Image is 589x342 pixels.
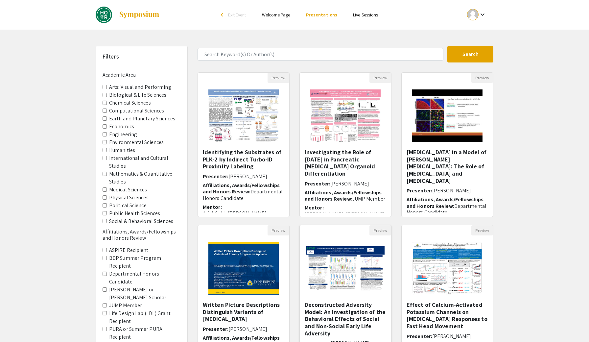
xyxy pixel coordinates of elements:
[202,83,285,149] img: <p>Identifying the Substrates of PLK-2 by Indirect Turbo-ID Proximity Labeling </p>
[268,225,289,235] button: Preview
[96,7,160,23] a: DREAMS: Fall 2024
[268,73,289,83] button: Preview
[305,149,386,177] h5: Investigating the Role of [DATE] in Pancreatic [MEDICAL_DATA] Organoid Differentiation
[103,229,181,241] h6: Affiliations, Awards/Fellowships and Honors Review
[407,187,488,194] h6: Presenter:
[460,7,493,22] button: Expand account dropdown
[109,154,181,170] label: International and Cultural Studies
[305,204,324,211] span: Mentor:
[109,309,181,325] label: Life Design Lab (LDL) Grant Recipient
[109,217,173,225] label: Social & Behavioral Sciences
[109,186,147,194] label: Medical Sciences
[406,235,489,301] img: <p>Effect of Calcium-Activated Potassium Channels on Vestibular Nerve Responses to Fast Head Move...
[407,149,488,184] h5: [MEDICAL_DATA] in a Model of [PERSON_NAME][MEDICAL_DATA]: The Role of [MEDICAL_DATA] and [MEDICAL...
[103,53,119,60] h5: Filters
[407,333,488,339] h6: Presenter:
[109,107,164,115] label: Computational Sciences
[203,188,283,201] span: Departmental Honors Candidate
[109,202,147,209] label: Political Science
[109,170,181,186] label: Mathematics & Quantitative Studies
[198,72,290,217] div: Open Presentation <p>Identifying the Substrates of PLK-2 by Indirect Turbo-ID Proximity Labeling ...
[198,48,443,61] input: Search Keyword(s) Or Author(s)
[203,182,280,195] span: Affiliations, Awards/Fellowships and Honors Review:
[109,209,160,217] label: Public Health Sciences
[305,301,386,337] h5: Deconstructed Adversity Model: An Investigation of the Behavioral Effects of Social and Non-Socia...
[119,11,160,19] img: Symposium by ForagerOne
[406,83,489,149] img: <p>Neuroinflammation in a Model of Batten disease: The Role of Microglia and Astrocytes</p>
[96,7,112,23] img: DREAMS: Fall 2024
[109,302,142,309] label: JUMP Member
[109,146,135,154] label: Humanities
[203,149,284,170] h5: Identifying the Substrates of PLK-2 by Indirect Turbo-ID Proximity Labeling
[109,254,181,270] label: BDP Summer Program Recipient
[304,83,387,149] img: <p>Investigating the Role of DEC2 in Pancreatic Islet Organoid Differentiation</p>
[109,246,149,254] label: ASPIRE Recipient
[401,72,493,217] div: Open Presentation <p>Neuroinflammation in a Model of Batten disease: The Role of Microglia and As...
[109,194,149,202] label: Physical Sciences
[471,225,493,235] button: Preview
[330,180,369,187] span: [PERSON_NAME]
[228,173,267,180] span: [PERSON_NAME]
[109,115,175,123] label: Earth and Planetary Sciences
[305,211,386,223] p: [PERSON_NAME]; [PERSON_NAME], Ph.D.
[203,301,284,323] h5: Written Picture Descriptions Distinguish Variants of [MEDICAL_DATA]
[407,196,483,209] span: Affiliations, Awards/Fellowships and Honors Review:
[228,12,246,18] span: Exit Event
[203,326,284,332] h6: Presenter:
[353,12,378,18] a: Live Sessions
[203,204,222,210] span: Mentor:
[407,301,488,330] h5: Effect of Calcium-Activated Potassium Channels on [MEDICAL_DATA] Responses to Fast Head Movement
[109,131,137,138] label: Engineering
[109,270,181,286] label: Departmental Honors Candidate
[306,12,337,18] a: Presentations
[221,13,225,17] div: arrow_back_ios
[103,72,181,78] h6: Academic Area
[305,181,386,187] h6: Presenter:
[407,203,486,216] span: Departmental Honors Candidate
[203,173,284,180] h6: Presenter:
[109,286,181,302] label: [PERSON_NAME] or [PERSON_NAME] Scholar
[109,99,151,107] label: Chemical Sciences
[228,326,267,332] span: [PERSON_NAME]
[109,123,134,131] label: Economics
[299,72,391,217] div: Open Presentation <p>Investigating the Role of DEC2 in Pancreatic Islet Organoid Differentiation</p>
[203,210,284,216] p: Ariel Gold; [PERSON_NAME]
[109,83,171,91] label: Arts: Visual and Performing
[109,91,167,99] label: Biological & Life Sciences
[202,235,285,301] img: <p><strong style="color: rgb(0, 0, 0);">Written Picture Descriptions Distinguish Variants of Prim...
[471,73,493,83] button: Preview
[432,333,471,340] span: [PERSON_NAME]
[109,138,164,146] label: Environmental Sciences
[369,225,391,235] button: Preview
[109,325,181,341] label: PURA or Summer PURA Recipient
[5,312,28,337] iframe: Chat
[300,240,391,297] img: <p><span style="background-color: transparent; color: rgb(0, 0, 0);">Deconstructed Adversity Mode...
[447,46,493,62] button: Search
[432,187,471,194] span: [PERSON_NAME]
[479,11,486,18] mat-icon: Expand account dropdown
[305,189,382,202] span: Affiliations, Awards/Fellowships and Honors Review:
[262,12,290,18] a: Welcome Page
[352,195,385,202] span: JUMP Member
[369,73,391,83] button: Preview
